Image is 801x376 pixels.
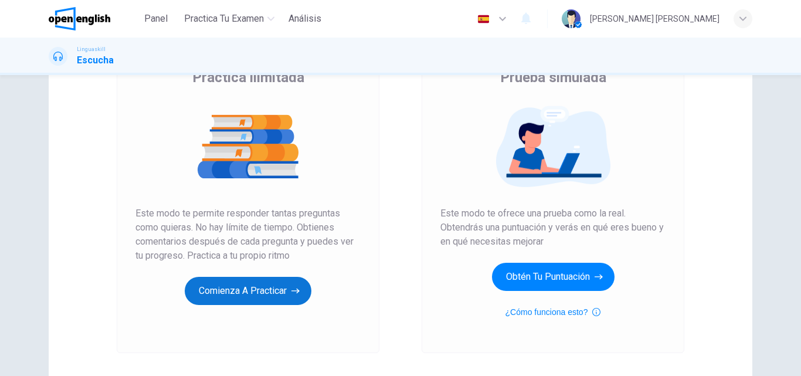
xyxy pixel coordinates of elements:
span: Prueba simulada [500,68,606,87]
div: [PERSON_NAME] [PERSON_NAME] [590,12,719,26]
img: Profile picture [562,9,581,28]
span: Análisis [289,12,321,26]
img: es [476,15,491,23]
span: Panel [144,12,168,26]
span: Este modo te ofrece una prueba como la real. Obtendrás una puntuación y verás en qué eres bueno y... [440,206,666,249]
h1: Escucha [77,53,114,67]
span: Linguaskill [77,45,106,53]
button: Practica tu examen [179,8,279,29]
span: Practica tu examen [184,12,264,26]
span: Práctica ilimitada [192,68,304,87]
button: Comienza a practicar [185,277,311,305]
button: Análisis [284,8,326,29]
button: Obtén tu puntuación [492,263,615,291]
img: OpenEnglish logo [49,7,110,31]
button: ¿Cómo funciona esto? [505,305,601,319]
button: Panel [137,8,175,29]
a: OpenEnglish logo [49,7,137,31]
span: Este modo te permite responder tantas preguntas como quieras. No hay límite de tiempo. Obtienes c... [135,206,361,263]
